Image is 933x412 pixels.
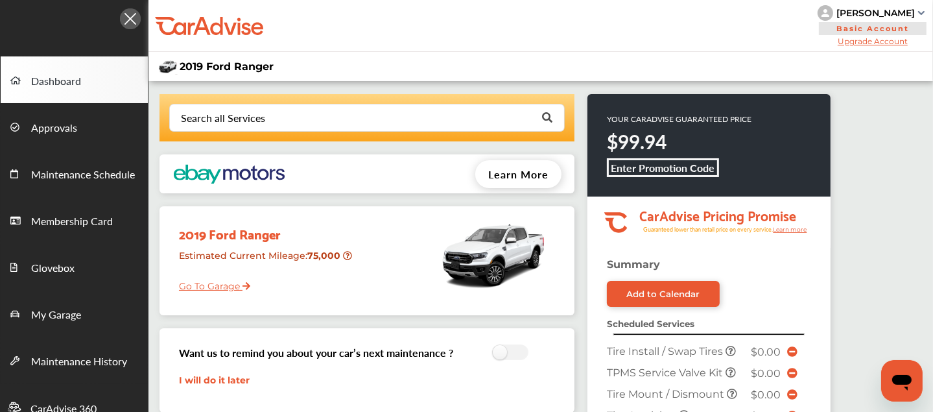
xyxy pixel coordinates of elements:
[31,213,113,230] span: Membership Card
[1,337,148,383] a: Maintenance History
[607,388,727,400] span: Tire Mount / Dismount
[31,167,135,184] span: Maintenance Schedule
[181,113,265,123] div: Search all Services
[751,389,781,401] span: $0.00
[120,8,141,29] img: Icon.5fd9dcc7.svg
[179,374,250,386] a: I will do it later
[607,319,694,329] strong: Scheduled Services
[1,103,148,150] a: Approvals
[1,150,148,197] a: Maintenance Schedule
[31,120,77,137] span: Approvals
[31,73,81,90] span: Dashboard
[818,36,928,46] span: Upgrade Account
[307,250,343,261] strong: 75,000
[836,7,915,19] div: [PERSON_NAME]
[169,245,359,278] div: Estimated Current Mileage :
[179,345,453,360] h3: Want us to remind you about your car’s next maintenance ?
[607,281,720,307] a: Add to Calendar
[1,243,148,290] a: Glovebox
[751,367,781,380] span: $0.00
[158,58,178,75] img: mobile_13468_st0640_046.png
[180,60,274,73] span: 2019 Ford Ranger
[611,160,715,175] b: Enter Promotion Code
[438,213,549,297] img: mobile_13468_st0640_046.png
[639,203,796,226] tspan: CarAdvise Pricing Promise
[818,5,833,21] img: knH8PDtVvWoAbQRylUukY18CTiRevjo20fAtgn5MLBQj4uumYvk2MzTtcAIzfGAtb1XOLVMAvhLuqoNAbL4reqehy0jehNKdM...
[627,289,700,299] div: Add to Calendar
[1,197,148,243] a: Membership Card
[31,354,127,370] span: Maintenance History
[488,167,549,182] span: Learn More
[169,271,250,295] a: Go To Garage
[751,346,781,358] span: $0.00
[607,114,751,125] p: YOUR CARADVISE GUARANTEED PRICE
[169,213,359,245] div: 2019 Ford Ranger
[918,11,925,15] img: sCxJUJ+qAmfqhQGDUl18vwLg4ZYJ6CxN7XmbOMBAAAAAElFTkSuQmCC
[607,345,726,357] span: Tire Install / Swap Tires
[1,290,148,337] a: My Garage
[1,56,148,103] a: Dashboard
[31,260,75,277] span: Glovebox
[819,22,927,35] span: Basic Account
[881,360,923,402] iframe: Button to launch messaging window
[607,128,667,155] strong: $99.94
[31,307,81,324] span: My Garage
[643,225,773,234] tspan: Guaranteed lower than retail price on every service.
[773,226,807,233] tspan: Learn more
[607,367,726,379] span: TPMS Service Valve Kit
[607,258,660,271] strong: Summary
